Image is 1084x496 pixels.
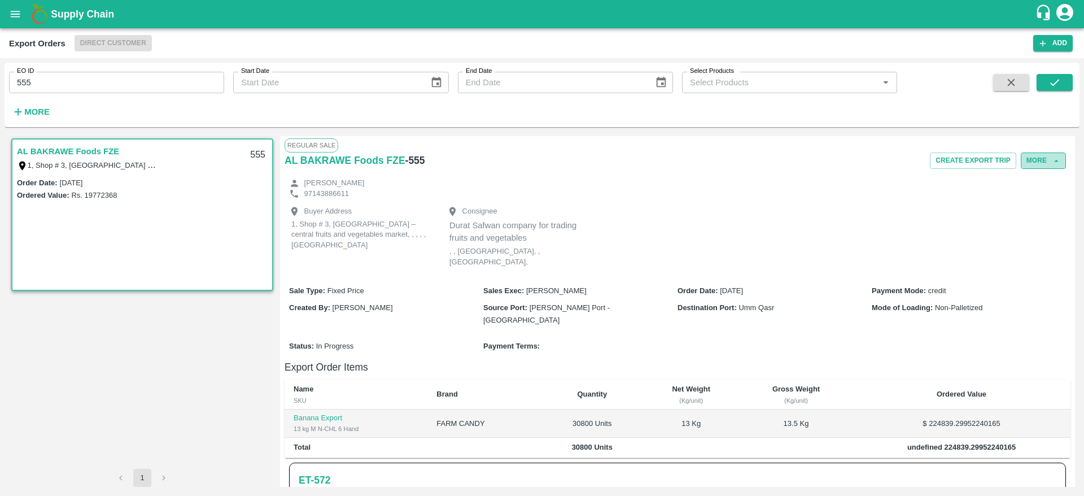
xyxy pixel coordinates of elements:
strong: More [24,107,50,116]
b: Brand [436,390,458,398]
td: $ 224839.29952240165 [853,410,1070,438]
p: 1, Shop # 3, [GEOGRAPHIC_DATA] – central fruits and vegetables market, , , , , [GEOGRAPHIC_DATA] [291,219,427,251]
button: Choose date [426,72,447,93]
p: 97143886611 [304,189,349,199]
span: credit [928,286,946,295]
b: Source Port : [483,303,527,312]
b: Payment Terms : [483,342,540,350]
a: ET-572 [299,472,330,488]
button: Add [1033,35,1073,51]
td: FARM CANDY [427,410,541,438]
label: EO ID [17,67,34,76]
td: 13.5 Kg [740,410,853,438]
span: [PERSON_NAME] Port - [GEOGRAPHIC_DATA] [483,303,610,324]
span: [PERSON_NAME] [333,303,393,312]
div: 13 kg M N-CHL 6 Hand [294,424,418,434]
label: 1, Shop # 3, [GEOGRAPHIC_DATA] – central fruits and vegetables market, , , , , [GEOGRAPHIC_DATA] [28,160,367,169]
input: Select Products [685,75,875,90]
button: More [1021,153,1066,169]
td: 13 Kg [642,410,739,438]
div: SKU [294,395,418,406]
button: More [9,102,53,121]
b: Mode of Loading : [872,303,933,312]
span: [DATE] [720,286,743,295]
div: customer-support [1035,4,1055,24]
p: Consignee [462,206,497,217]
label: Rs. 19772368 [71,191,117,199]
a: AL BAKRAWE Foods FZE [17,144,119,159]
a: Supply Chain [51,6,1035,22]
div: Export Orders [9,36,65,51]
button: Choose date [650,72,672,93]
label: Order Date : [17,179,58,187]
b: Destination Port : [677,303,737,312]
b: Ordered Value [937,390,986,398]
button: page 1 [133,469,151,487]
label: [DATE] [60,179,83,187]
img: logo [28,3,51,25]
div: (Kg/unit) [749,395,843,406]
p: Durat Safwan company for trading fruits and vegetables [449,219,585,245]
b: Supply Chain [51,8,114,20]
b: Quantity [577,390,607,398]
button: open drawer [2,1,28,27]
button: Open [878,75,893,90]
b: Created By : [289,303,330,312]
input: End Date [458,72,646,93]
a: AL BAKRAWE Foods FZE [285,153,405,168]
nav: pagination navigation [110,469,174,487]
b: undefined 224839.29952240165 [907,443,1016,451]
span: Fixed Price [327,286,364,295]
span: Umm Qasr [738,303,774,312]
h6: Export Order Items [285,359,1070,375]
span: Non-Palletized [935,303,983,312]
b: Sales Exec : [483,286,524,295]
label: Select Products [690,67,734,76]
b: Sale Type : [289,286,325,295]
label: Start Date [241,67,269,76]
span: In Progress [316,342,353,350]
button: Create Export Trip [930,153,1016,169]
div: (Kg/unit) [652,395,730,406]
b: Gross Weight [772,385,820,393]
b: Payment Mode : [872,286,926,295]
td: 30800 Units [541,410,642,438]
input: Enter EO ID [9,72,224,93]
b: Total [294,443,311,451]
h6: - 555 [405,153,425,168]
p: Banana Export [294,413,418,424]
div: 555 [243,142,272,168]
span: Regular Sale [285,138,338,152]
h6: ET- 572 [299,472,330,488]
label: Ordered Value: [17,191,69,199]
p: Buyer Address [304,206,352,217]
b: Status : [289,342,314,350]
input: Start Date [233,72,421,93]
b: 30800 Units [572,443,613,451]
b: Name [294,385,313,393]
b: Order Date : [677,286,718,295]
span: [PERSON_NAME] [526,286,587,295]
p: [PERSON_NAME] [304,178,365,189]
div: account of current user [1055,2,1075,26]
label: End Date [466,67,492,76]
p: , , [GEOGRAPHIC_DATA], , [GEOGRAPHIC_DATA], [449,246,585,267]
b: Net Weight [672,385,710,393]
